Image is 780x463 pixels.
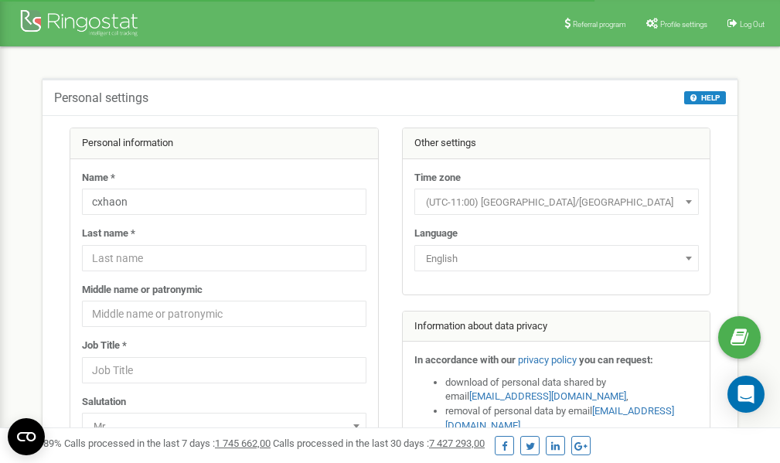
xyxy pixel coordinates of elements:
[215,437,271,449] u: 1 745 662,00
[445,404,699,433] li: removal of personal data by email ,
[414,171,461,186] label: Time zone
[82,171,115,186] label: Name *
[429,437,485,449] u: 7 427 293,00
[740,20,765,29] span: Log Out
[82,283,203,298] label: Middle name or patronymic
[579,354,653,366] strong: you can request:
[82,301,366,327] input: Middle name or patronymic
[403,128,710,159] div: Other settings
[82,339,127,353] label: Job Title *
[414,226,458,241] label: Language
[82,226,135,241] label: Last name *
[54,91,148,105] h5: Personal settings
[727,376,765,413] div: Open Intercom Messenger
[420,248,693,270] span: English
[684,91,726,104] button: HELP
[82,413,366,439] span: Mr.
[8,418,45,455] button: Open CMP widget
[573,20,626,29] span: Referral program
[469,390,626,402] a: [EMAIL_ADDRESS][DOMAIN_NAME]
[660,20,707,29] span: Profile settings
[70,128,378,159] div: Personal information
[82,245,366,271] input: Last name
[82,395,126,410] label: Salutation
[82,189,366,215] input: Name
[414,354,516,366] strong: In accordance with our
[414,245,699,271] span: English
[420,192,693,213] span: (UTC-11:00) Pacific/Midway
[273,437,485,449] span: Calls processed in the last 30 days :
[82,357,366,383] input: Job Title
[64,437,271,449] span: Calls processed in the last 7 days :
[403,312,710,342] div: Information about data privacy
[87,416,361,437] span: Mr.
[414,189,699,215] span: (UTC-11:00) Pacific/Midway
[518,354,577,366] a: privacy policy
[445,376,699,404] li: download of personal data shared by email ,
